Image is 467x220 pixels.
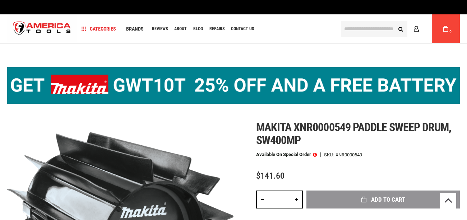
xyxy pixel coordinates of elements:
[171,24,190,34] a: About
[190,24,206,34] a: Blog
[123,24,147,34] a: Brands
[394,22,407,36] button: Search
[256,152,317,157] p: Available on Special Order
[193,27,203,31] span: Blog
[152,27,168,31] span: Reviews
[336,152,362,157] div: XNR0000549
[439,14,453,43] a: 0
[324,152,336,157] strong: SKU
[78,24,119,34] a: Categories
[174,27,187,31] span: About
[7,15,77,42] a: store logo
[82,26,116,31] span: Categories
[256,171,285,181] span: $141.60
[449,30,452,34] span: 0
[7,67,460,104] img: BOGO: Buy the Makita® XGT IMpact Wrench (GWT10T), get the BL4040 4ah Battery FREE!
[126,26,144,31] span: Brands
[149,24,171,34] a: Reviews
[206,24,228,34] a: Repairs
[228,24,257,34] a: Contact Us
[231,27,254,31] span: Contact Us
[7,15,77,42] img: America Tools
[209,27,225,31] span: Repairs
[256,120,451,147] span: Makita xnr0000549 paddle sweep drum, sw400mp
